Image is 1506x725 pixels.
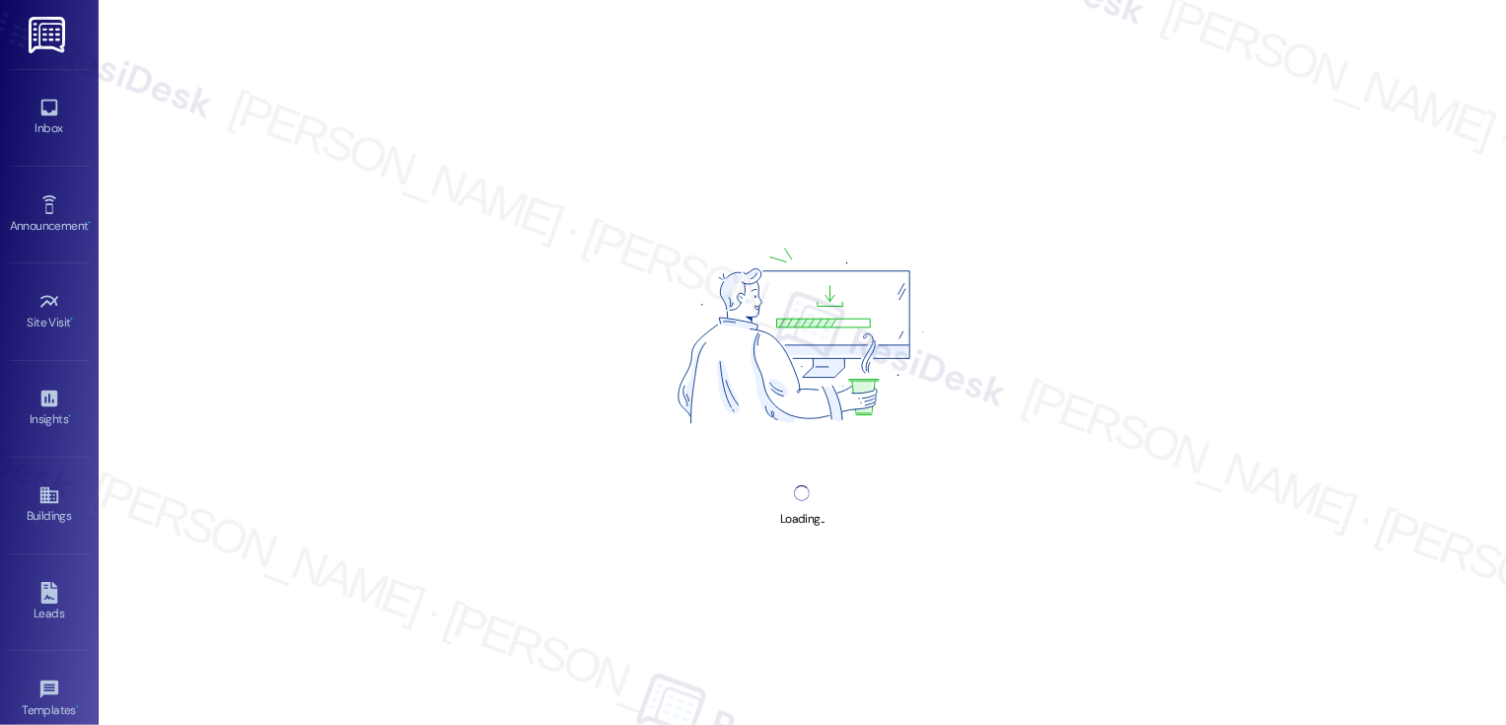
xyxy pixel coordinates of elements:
span: • [68,409,71,423]
img: ResiDesk Logo [29,17,69,53]
a: Inbox [10,91,89,144]
span: • [76,700,79,714]
span: • [71,313,74,326]
a: Buildings [10,478,89,532]
span: • [88,216,91,230]
div: Loading... [780,509,825,530]
a: Insights • [10,382,89,435]
a: Leads [10,576,89,629]
a: Site Visit • [10,285,89,338]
